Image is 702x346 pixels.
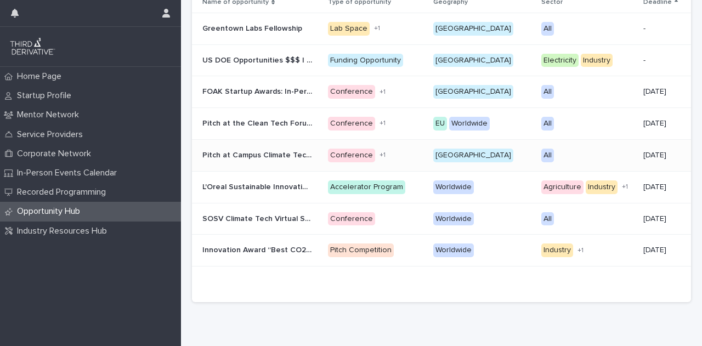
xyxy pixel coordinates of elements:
[433,117,447,131] div: EU
[192,108,691,140] tr: Pitch at the Clean Tech Forum EuropePitch at the Clean Tech Forum Europe Conference+1EUWorldwideA...
[328,243,394,257] div: Pitch Competition
[433,149,513,162] div: [GEOGRAPHIC_DATA]
[202,212,314,224] p: SOSV Climate Tech Virtual Summit
[202,149,314,160] p: Pitch at Campus Climate Tech Launchpad
[328,85,375,99] div: Conference
[643,56,681,65] p: -
[433,243,474,257] div: Worldwide
[449,117,490,131] div: Worldwide
[202,243,314,255] p: Innovation Award “Best CO2 Utilisation 2026”
[13,168,126,178] p: In-Person Events Calendar
[328,212,375,226] div: Conference
[581,54,613,67] div: Industry
[328,180,405,194] div: Accelerator Program
[13,90,80,101] p: Startup Profile
[541,243,573,257] div: Industry
[13,110,88,120] p: Mentor Network
[541,180,584,194] div: Agriculture
[192,13,691,44] tr: Greentown Labs FellowshipGreentown Labs Fellowship Lab Space+1[GEOGRAPHIC_DATA]All-
[380,152,386,158] span: + 1
[13,71,70,82] p: Home Page
[192,44,691,76] tr: US DOE Opportunities $$$ | Critical Minerals & Materials; Battery Materials Processing, Manufactu...
[13,226,116,236] p: Industry Resources Hub
[541,85,554,99] div: All
[192,76,691,108] tr: FOAK Startup Awards: In-Person Networking at [GEOGRAPHIC_DATA] with [PERSON_NAME]FOAK Startup Awa...
[541,22,554,36] div: All
[643,119,681,128] p: [DATE]
[192,203,691,235] tr: SOSV Climate Tech Virtual SummitSOSV Climate Tech Virtual Summit ConferenceWorldwideAll[DATE]
[202,85,314,97] p: FOAK Startup Awards: In-Person Networking at NYCW with Noda
[192,171,691,203] tr: L'Oreal Sustainable Innovation AcceleratorL'Oreal Sustainable Innovation Accelerator Accelerator ...
[328,117,375,131] div: Conference
[643,214,681,224] p: [DATE]
[9,36,56,58] img: q0dI35fxT46jIlCv2fcp
[433,180,474,194] div: Worldwide
[578,247,584,254] span: + 1
[643,183,681,192] p: [DATE]
[541,212,554,226] div: All
[380,120,386,127] span: + 1
[433,212,474,226] div: Worldwide
[541,117,554,131] div: All
[586,180,618,194] div: Industry
[433,22,513,36] div: [GEOGRAPHIC_DATA]
[202,180,314,192] p: L'Oreal Sustainable Innovation Accelerator
[328,22,370,36] div: Lab Space
[380,89,386,95] span: + 1
[643,151,681,160] p: [DATE]
[328,149,375,162] div: Conference
[192,140,691,172] tr: Pitch at Campus Climate Tech LaunchpadPitch at Campus Climate Tech Launchpad Conference+1[GEOGRAP...
[643,87,681,97] p: [DATE]
[374,25,380,32] span: + 1
[328,54,403,67] div: Funding Opportunity
[202,22,304,33] p: Greentown Labs Fellowship
[13,129,92,140] p: Service Providers
[541,149,554,162] div: All
[433,54,513,67] div: [GEOGRAPHIC_DATA]
[192,235,691,266] tr: Innovation Award “Best CO2 Utilisation 2026”Innovation Award “Best CO2 Utilisation 2026” Pitch Co...
[643,246,681,255] p: [DATE]
[541,54,579,67] div: Electricity
[202,117,314,128] p: Pitch at the Clean Tech Forum Europe
[433,85,513,99] div: [GEOGRAPHIC_DATA]
[13,206,89,217] p: Opportunity Hub
[622,184,628,190] span: + 1
[643,24,681,33] p: -
[202,54,314,65] p: US DOE Opportunities $$$ | Critical Minerals & Materials; Battery Materials Processing, Manufactu...
[13,149,100,159] p: Corporate Network
[13,187,115,197] p: Recorded Programming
